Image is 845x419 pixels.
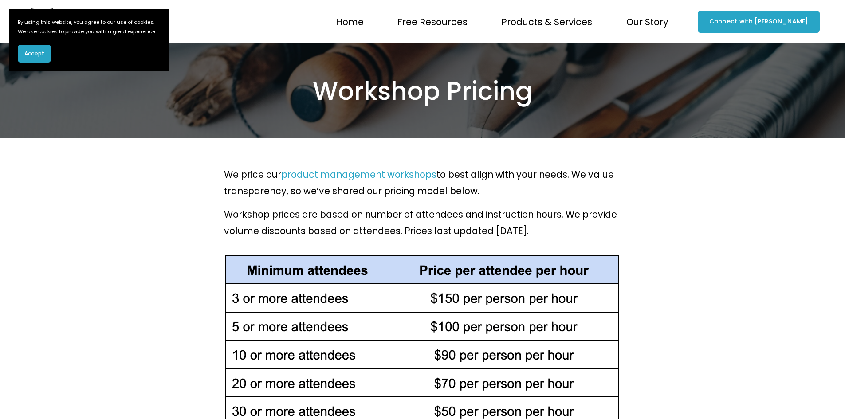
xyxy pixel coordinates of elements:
a: folder dropdown [397,12,468,31]
button: Accept [18,45,51,63]
h2: Workshop Pricing [125,74,720,107]
a: Home [336,12,364,31]
span: Our Story [626,14,668,30]
span: Products & Services [501,14,592,30]
a: folder dropdown [501,12,592,31]
p: By using this website, you agree to our use of cookies. We use cookies to provide you with a grea... [18,18,160,36]
a: product management workshops [281,168,436,181]
span: Accept [24,50,44,58]
span: Free Resources [397,14,468,30]
section: Cookie banner [9,9,169,71]
p: We price our to best align with your needs. We value transparency, so we’ve shared our pricing mo... [224,166,621,199]
a: Connect with [PERSON_NAME] [698,11,820,33]
a: folder dropdown [626,12,668,31]
p: Workshop prices are based on number of attendees and instruction hours. We provide volume discoun... [224,206,621,239]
